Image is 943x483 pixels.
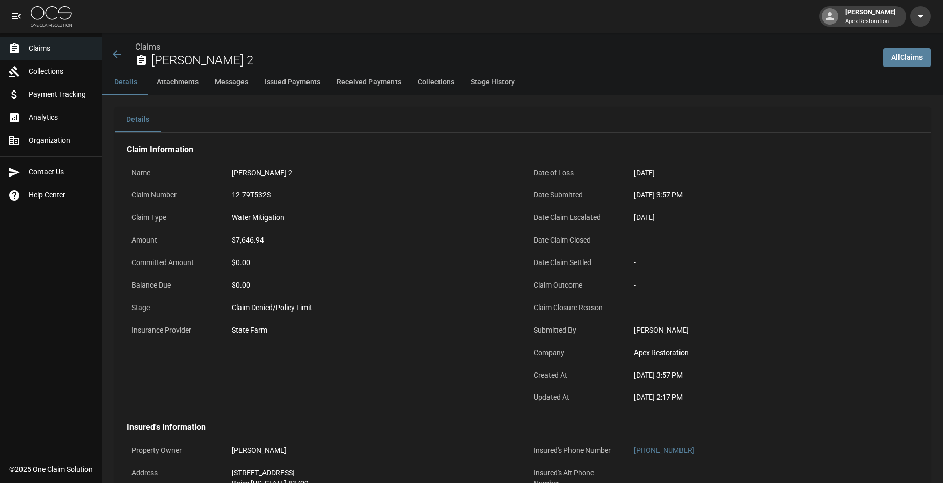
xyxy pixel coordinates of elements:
div: Claim Denied/Policy Limit [232,302,512,313]
div: Apex Restoration [634,347,914,358]
button: Issued Payments [256,70,328,95]
div: [DATE] [634,168,914,179]
p: Created At [529,365,621,385]
div: [PERSON_NAME] [634,325,914,336]
button: Received Payments [328,70,409,95]
p: Committed Amount [127,253,219,273]
button: open drawer [6,6,27,27]
a: [PHONE_NUMBER] [634,446,694,454]
span: Contact Us [29,167,94,178]
p: Stage [127,298,219,318]
div: [STREET_ADDRESS] [232,468,512,478]
div: - [634,468,914,478]
div: [DATE] 2:17 PM [634,392,914,403]
p: Date Claim Settled [529,253,621,273]
span: Payment Tracking [29,89,94,100]
div: [DATE] [634,212,914,223]
nav: breadcrumb [135,41,875,53]
p: Balance Due [127,275,219,295]
div: anchor tabs [102,70,943,95]
div: © 2025 One Claim Solution [9,464,93,474]
div: [PERSON_NAME] [841,7,900,26]
div: [DATE] 3:57 PM [634,190,914,201]
div: $0.00 [232,280,512,291]
p: Amount [127,230,219,250]
div: - [634,280,914,291]
div: $0.00 [232,257,512,268]
div: [DATE] 3:57 PM [634,370,914,381]
p: Claim Number [127,185,219,205]
p: Address [127,463,219,483]
span: Analytics [29,112,94,123]
span: Claims [29,43,94,54]
button: Attachments [148,70,207,95]
p: Submitted By [529,320,621,340]
p: Date Claim Closed [529,230,621,250]
img: ocs-logo-white-transparent.png [31,6,72,27]
div: - [634,302,914,313]
button: Details [102,70,148,95]
div: - [634,257,914,268]
button: Details [115,107,161,132]
p: Apex Restoration [845,17,896,26]
a: AllClaims [883,48,931,67]
p: Insured's Phone Number [529,441,621,460]
p: Name [127,163,219,183]
p: Claim Closure Reason [529,298,621,318]
span: Help Center [29,190,94,201]
span: Organization [29,135,94,146]
div: [PERSON_NAME] 2 [232,168,512,179]
p: Updated At [529,387,621,407]
p: Claim Type [127,208,219,228]
h4: Insured's Information [127,422,918,432]
span: Collections [29,66,94,77]
button: Stage History [463,70,523,95]
p: Date Claim Escalated [529,208,621,228]
div: Water Mitigation [232,212,512,223]
a: Claims [135,42,160,52]
button: Messages [207,70,256,95]
div: - [634,235,914,246]
div: 12-79T532S [232,190,512,201]
p: Insurance Provider [127,320,219,340]
button: Collections [409,70,463,95]
p: Date Submitted [529,185,621,205]
p: Date of Loss [529,163,621,183]
h2: [PERSON_NAME] 2 [151,53,875,68]
div: State Farm [232,325,512,336]
p: Property Owner [127,441,219,460]
h4: Claim Information [127,145,918,155]
div: [PERSON_NAME] [232,445,512,456]
p: Company [529,343,621,363]
div: $7,646.94 [232,235,512,246]
div: details tabs [115,107,931,132]
p: Claim Outcome [529,275,621,295]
